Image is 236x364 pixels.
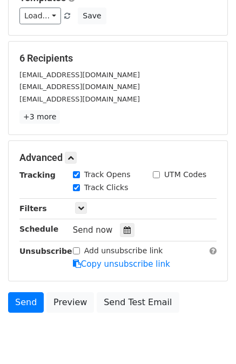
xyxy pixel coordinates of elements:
[97,292,179,313] a: Send Test Email
[73,259,170,269] a: Copy unsubscribe link
[73,225,113,235] span: Send now
[19,110,60,124] a: +3 more
[46,292,94,313] a: Preview
[19,8,61,24] a: Load...
[19,52,217,64] h5: 6 Recipients
[19,247,72,255] strong: Unsubscribe
[182,312,236,364] iframe: Chat Widget
[19,204,47,213] strong: Filters
[78,8,106,24] button: Save
[84,182,129,193] label: Track Clicks
[19,152,217,164] h5: Advanced
[19,83,140,91] small: [EMAIL_ADDRESS][DOMAIN_NAME]
[19,225,58,233] strong: Schedule
[19,171,56,179] strong: Tracking
[164,169,206,180] label: UTM Codes
[84,245,163,257] label: Add unsubscribe link
[19,71,140,79] small: [EMAIL_ADDRESS][DOMAIN_NAME]
[8,292,44,313] a: Send
[19,95,140,103] small: [EMAIL_ADDRESS][DOMAIN_NAME]
[84,169,131,180] label: Track Opens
